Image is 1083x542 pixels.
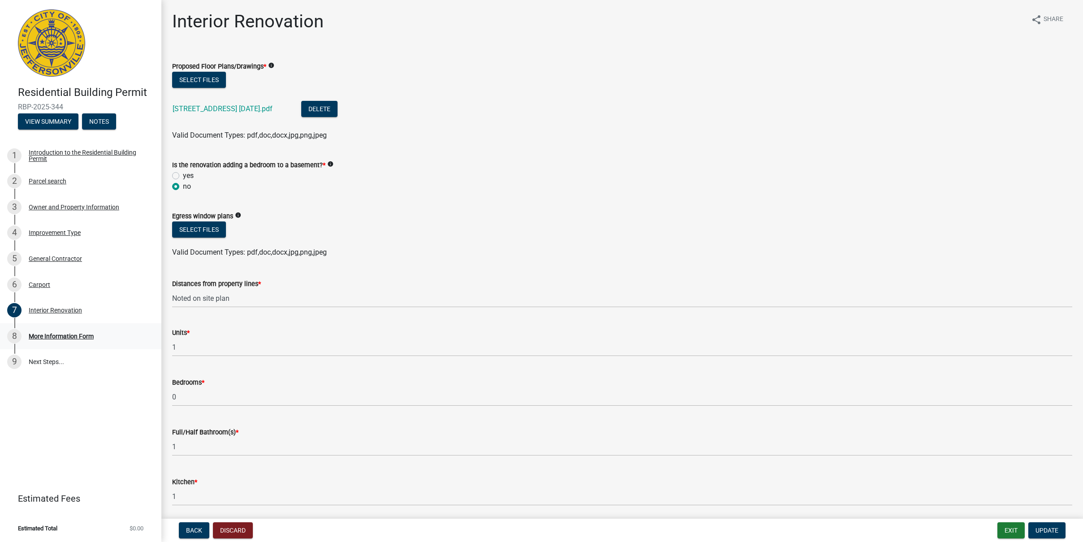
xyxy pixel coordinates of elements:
div: Carport [29,282,50,288]
label: Bedrooms [172,380,204,386]
i: info [327,161,334,167]
div: 2 [7,174,22,188]
button: Select files [172,221,226,238]
span: RBP-2025-344 [18,103,143,111]
label: Proposed Floor Plans/Drawings [172,64,266,70]
wm-modal-confirm: Summary [18,118,78,126]
label: no [183,181,191,192]
span: Valid Document Types: pdf,doc,docx,jpg,png,jpeg [172,248,327,256]
button: Select files [172,72,226,88]
button: Update [1028,522,1066,538]
button: Back [179,522,209,538]
i: info [235,212,241,218]
span: Valid Document Types: pdf,doc,docx,jpg,png,jpeg [172,131,327,139]
i: share [1031,14,1042,25]
div: Parcel search [29,178,66,184]
span: $0.00 [130,525,143,531]
div: 3 [7,200,22,214]
div: 6 [7,278,22,292]
i: info [268,62,274,69]
span: Share [1044,14,1063,25]
label: Kitchen [172,479,197,486]
label: yes [183,170,194,181]
div: Interior Renovation [29,307,82,313]
a: [STREET_ADDRESS] [DATE].pdf [173,104,273,113]
label: Distances from property lines [172,281,261,287]
h1: Interior Renovation [172,11,324,32]
span: Update [1035,527,1058,534]
div: 9 [7,355,22,369]
a: Estimated Fees [7,490,147,507]
div: 5 [7,251,22,266]
div: 8 [7,329,22,343]
div: 7 [7,303,22,317]
button: Exit [997,522,1025,538]
div: More Information Form [29,333,94,339]
div: 4 [7,225,22,240]
label: Units [172,330,190,336]
div: 1 [7,148,22,163]
img: City of Jeffersonville, Indiana [18,9,85,77]
label: Full/Half Bathroom(s) [172,429,238,436]
wm-modal-confirm: Delete Document [301,105,338,114]
button: Discard [213,522,253,538]
div: Improvement Type [29,230,81,236]
button: View Summary [18,113,78,130]
span: Estimated Total [18,525,57,531]
div: General Contractor [29,256,82,262]
label: Egress window plans [172,213,233,220]
div: Introduction to the Residential Building Permit [29,149,147,162]
button: shareShare [1024,11,1070,28]
h4: Residential Building Permit [18,86,154,99]
label: Is the renovation adding a bedroom to a basement? [172,162,325,169]
wm-modal-confirm: Notes [82,118,116,126]
div: Owner and Property Information [29,204,119,210]
span: Back [186,527,202,534]
button: Notes [82,113,116,130]
button: Delete [301,101,338,117]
